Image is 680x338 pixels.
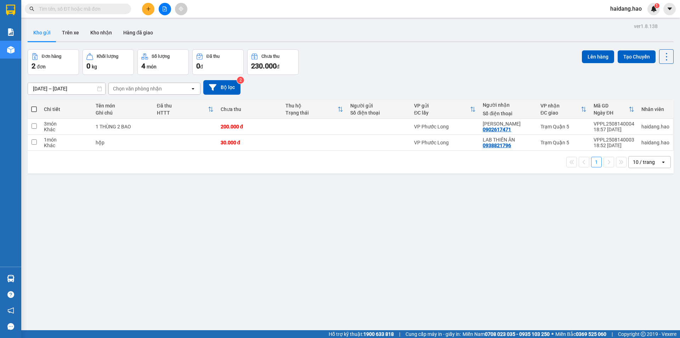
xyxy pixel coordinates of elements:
[414,110,470,116] div: ĐC lấy
[594,143,634,148] div: 18:52 [DATE]
[251,62,277,70] span: 230.000
[329,330,394,338] span: Hỗ trợ kỹ thuật:
[157,103,208,109] div: Đã thu
[7,323,14,330] span: message
[44,127,89,132] div: Khác
[410,100,479,119] th: Toggle SortBy
[142,3,154,15] button: plus
[634,22,658,30] div: ver 1.8.138
[483,111,533,116] div: Số điện thoại
[221,106,278,112] div: Chưa thu
[96,110,150,116] div: Ghi chú
[641,140,669,145] div: haidang.hao
[540,124,586,129] div: Trạm Quận 5
[37,64,46,70] span: đơn
[137,49,189,75] button: Số lượng4món
[540,110,581,116] div: ĐC giao
[656,3,658,8] span: 1
[277,64,279,70] span: đ
[97,54,118,59] div: Khối lượng
[641,106,669,112] div: Nhân viên
[29,6,34,11] span: search
[350,110,407,116] div: Số điện thoại
[414,140,476,145] div: VP Phước Long
[221,124,278,129] div: 200.000 đ
[463,330,550,338] span: Miền Nam
[540,103,581,109] div: VP nhận
[591,157,602,167] button: 1
[6,5,15,15] img: logo-vxr
[540,140,586,145] div: Trạm Quận 5
[96,103,150,109] div: Tên món
[28,24,56,41] button: Kho gửi
[594,110,629,116] div: Ngày ĐH
[7,28,15,36] img: solution-icon
[399,330,400,338] span: |
[206,54,220,59] div: Đã thu
[237,77,244,84] sup: 2
[633,159,655,166] div: 10 / trang
[175,3,187,15] button: aim
[414,124,476,129] div: VP Phước Long
[537,100,590,119] th: Toggle SortBy
[7,275,15,282] img: warehouse-icon
[282,100,347,119] th: Toggle SortBy
[42,54,61,59] div: Đơn hàng
[406,330,461,338] span: Cung cấp máy in - giấy in:
[7,291,14,298] span: question-circle
[200,64,203,70] span: đ
[92,64,97,70] span: kg
[86,62,90,70] span: 0
[261,54,279,59] div: Chưa thu
[641,332,646,337] span: copyright
[96,124,150,129] div: 1 THÙNG 2 BAO
[159,3,171,15] button: file-add
[594,137,634,143] div: VPPL2508140003
[118,24,159,41] button: Hàng đã giao
[247,49,299,75] button: Chưa thu230.000đ
[44,121,89,127] div: 3 món
[285,110,338,116] div: Trạng thái
[582,50,614,63] button: Lên hàng
[594,121,634,127] div: VPPL2508140004
[661,159,666,165] svg: open
[7,46,15,54] img: warehouse-icon
[221,140,278,145] div: 30.000 đ
[555,330,606,338] span: Miền Bắc
[612,330,613,338] span: |
[196,62,200,70] span: 0
[147,64,157,70] span: món
[192,49,244,75] button: Đã thu0đ
[83,49,134,75] button: Khối lượng0kg
[651,6,657,12] img: icon-new-feature
[39,5,123,13] input: Tìm tên, số ĐT hoặc mã đơn
[594,127,634,132] div: 18:57 [DATE]
[285,103,338,109] div: Thu hộ
[190,86,196,92] svg: open
[44,143,89,148] div: Khác
[113,85,162,92] div: Chọn văn phòng nhận
[618,50,656,63] button: Tạo Chuyến
[641,124,669,129] div: haidang.hao
[350,103,407,109] div: Người gửi
[203,80,240,95] button: Bộ lọc
[485,331,550,337] strong: 0708 023 035 - 0935 103 250
[56,24,85,41] button: Trên xe
[96,140,150,145] div: hộp
[667,6,673,12] span: caret-down
[363,331,394,337] strong: 1900 633 818
[663,3,676,15] button: caret-down
[483,137,533,143] div: LAB THIÊN ÂN
[157,110,208,116] div: HTTT
[178,6,183,11] span: aim
[551,333,554,336] span: ⚪️
[32,62,35,70] span: 2
[141,62,145,70] span: 4
[605,4,647,13] span: haidang.hao
[483,127,511,132] div: 0902617471
[28,49,79,75] button: Đơn hàng2đơn
[483,143,511,148] div: 0938821796
[483,102,533,108] div: Người nhận
[153,100,217,119] th: Toggle SortBy
[44,137,89,143] div: 1 món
